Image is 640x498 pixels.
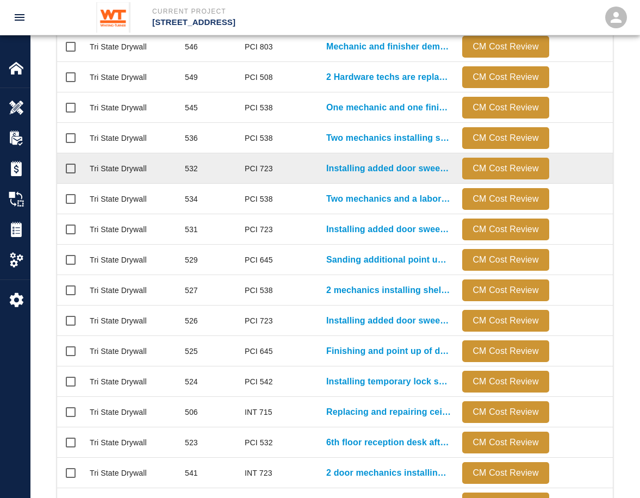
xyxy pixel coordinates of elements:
[326,162,451,175] a: Installing added door sweeps single bathrooms 8th floor down. Remove...
[185,254,198,265] div: 529
[90,41,147,52] div: Tri State Drywall
[185,102,198,113] div: 545
[90,194,147,204] div: Tri State Drywall
[90,133,147,144] div: Tri State Drywall
[185,72,198,83] div: 549
[7,4,33,30] button: open drawer
[326,406,451,419] a: Replacing and repairing ceiling tiles damaged by others 2nd floor...
[245,407,272,418] div: INT 715
[326,314,451,327] a: Installing added door sweeps on 8th floor.
[326,345,451,358] a: Finishing and point up of damages again in Stair 1...
[586,446,640,498] iframe: Chat Widget
[90,468,147,478] div: Tri State Drywall
[467,101,545,114] p: CM Cost Review
[185,41,198,52] div: 546
[326,40,451,53] a: Mechanic and finisher demolished and patching the wall with wall...
[185,224,198,235] div: 531
[245,346,273,357] div: PCI 645
[152,7,379,16] p: Current Project
[326,375,451,388] a: Installing temporary lock sets directed by [PERSON_NAME] in G1 and...
[90,407,147,418] div: Tri State Drywall
[467,71,545,84] p: CM Cost Review
[185,346,198,357] div: 525
[245,194,273,204] div: PCI 538
[326,71,451,84] a: 2 Hardware techs are replacing the original level handle locksets...
[245,254,273,265] div: PCI 645
[467,406,545,419] p: CM Cost Review
[326,223,451,236] a: Installing added door sweeps and gaskets to bathroom doors on...
[326,436,451,449] a: 6th floor reception desk after duct work was removed 1...
[90,376,147,387] div: Tri State Drywall
[467,223,545,236] p: CM Cost Review
[90,346,147,357] div: Tri State Drywall
[90,315,147,326] div: Tri State Drywall
[326,466,451,480] a: 2 door mechanics installing mullions at B1001-A/B
[245,376,273,387] div: PCI 542
[90,285,147,296] div: Tri State Drywall
[467,162,545,175] p: CM Cost Review
[185,468,198,478] div: 541
[245,224,273,235] div: PCI 723
[245,163,273,174] div: PCI 723
[467,375,545,388] p: CM Cost Review
[326,284,451,297] a: 2 mechanics installing shelves inside cages at B1 level.
[90,224,147,235] div: Tri State Drywall
[245,468,272,478] div: INT 723
[467,132,545,145] p: CM Cost Review
[245,133,273,144] div: PCI 538
[90,163,147,174] div: Tri State Drywall
[245,41,273,52] div: PCI 803
[90,437,147,448] div: Tri State Drywall
[326,253,451,266] a: Sanding additional point up and repair in Stair 1
[326,101,451,114] a: One mechanic and one finisher framing and patching 5 locations...
[467,436,545,449] p: CM Cost Review
[467,40,545,53] p: CM Cost Review
[245,437,273,448] div: PCI 532
[90,254,147,265] div: Tri State Drywall
[245,285,273,296] div: PCI 538
[185,376,198,387] div: 524
[245,102,273,113] div: PCI 538
[467,466,545,480] p: CM Cost Review
[467,284,545,297] p: CM Cost Review
[245,72,273,83] div: PCI 508
[185,194,198,204] div: 534
[326,192,451,206] a: Two mechanics and a laborer installing shelves in the cages...
[245,315,273,326] div: PCI 723
[185,133,198,144] div: 536
[185,315,198,326] div: 526
[185,437,198,448] div: 523
[152,16,379,29] p: [STREET_ADDRESS]
[467,192,545,206] p: CM Cost Review
[326,132,451,145] a: Two mechanics installing shelving in cages on B1 level.
[90,102,147,113] div: Tri State Drywall
[90,72,147,83] div: Tri State Drywall
[185,407,198,418] div: 506
[185,163,198,174] div: 532
[467,253,545,266] p: CM Cost Review
[96,2,131,33] img: Whiting-Turner
[467,345,545,358] p: CM Cost Review
[467,314,545,327] p: CM Cost Review
[185,285,198,296] div: 527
